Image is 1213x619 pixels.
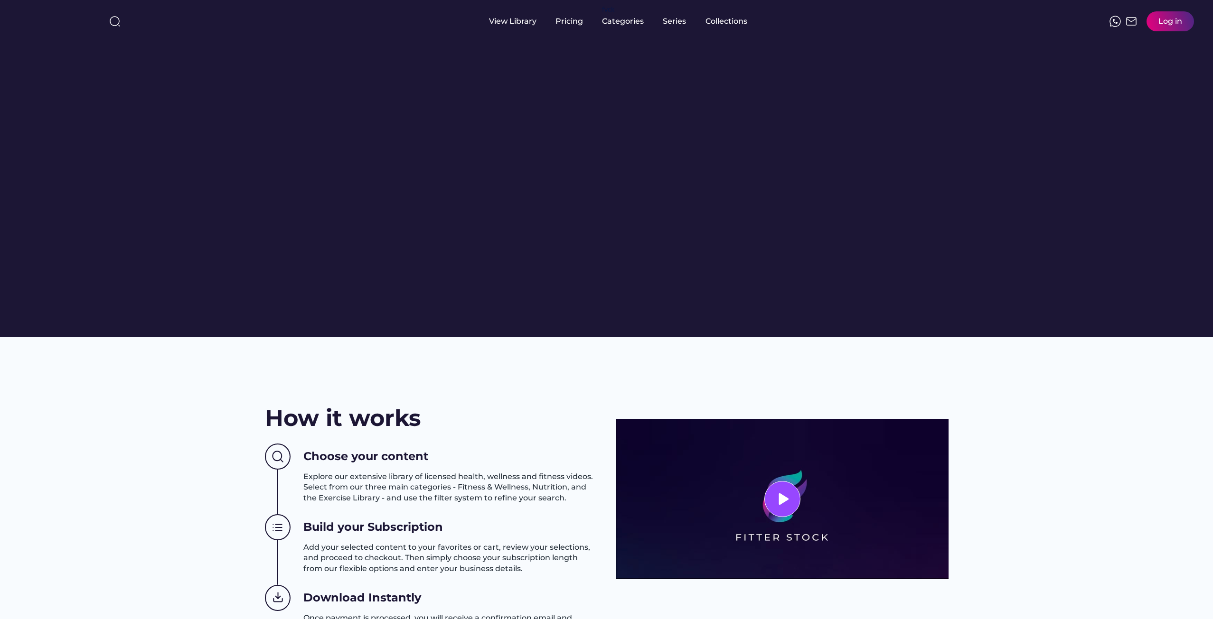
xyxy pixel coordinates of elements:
h3: Download Instantly [303,590,421,606]
img: Group%201000002438.svg [265,514,291,541]
h2: How it works [265,402,421,434]
img: Frame%2051.svg [1126,16,1137,27]
div: View Library [489,16,536,27]
div: fvck [602,5,614,14]
div: Collections [705,16,747,27]
img: Group%201000002439.svg [265,585,291,611]
div: Log in [1158,16,1182,27]
img: yH5BAEAAAAALAAAAAABAAEAAAIBRAA7 [19,10,94,30]
div: Series [663,16,686,27]
h3: Choose your content [303,448,428,464]
h3: Add your selected content to your favorites or cart, review your selections, and proceed to check... [303,542,597,574]
img: meteor-icons_whatsapp%20%281%29.svg [1110,16,1121,27]
h3: Build your Subscription [303,519,443,535]
img: Group%201000002437%20%282%29.svg [265,443,291,470]
img: search-normal%203.svg [109,16,121,27]
div: Categories [602,16,644,27]
img: 3977569478e370cc298ad8aabb12f348.png [616,419,949,579]
div: Pricing [555,16,583,27]
h3: Explore our extensive library of licensed health, wellness and fitness videos. Select from our th... [303,471,597,503]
